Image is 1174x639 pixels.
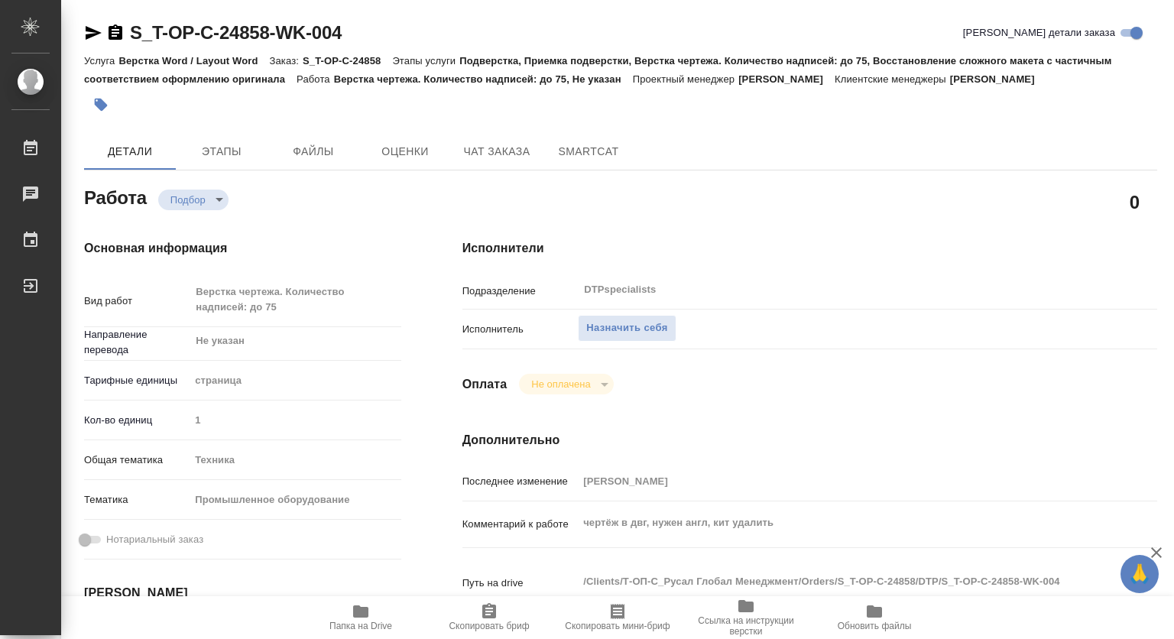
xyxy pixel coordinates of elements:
[277,142,350,161] span: Файлы
[838,621,912,631] span: Обновить файлы
[329,621,392,631] span: Папка на Drive
[368,142,442,161] span: Оценки
[106,24,125,42] button: Скопировать ссылку
[84,584,401,602] h4: [PERSON_NAME]
[1130,189,1140,215] h2: 0
[963,25,1115,41] span: [PERSON_NAME] детали заказа
[392,55,459,66] p: Этапы услуги
[462,322,579,337] p: Исполнитель
[578,510,1099,536] textarea: чертёж в двг, нужен англ, кит удалить
[158,190,229,210] div: Подбор
[519,374,613,394] div: Подбор
[425,596,553,639] button: Скопировать бриф
[84,492,190,508] p: Тематика
[586,319,667,337] span: Назначить себя
[462,517,579,532] p: Комментарий к работе
[462,284,579,299] p: Подразделение
[462,431,1157,449] h4: Дополнительно
[527,378,595,391] button: Не оплачена
[682,596,810,639] button: Ссылка на инструкции верстки
[84,373,190,388] p: Тарифные единицы
[84,239,401,258] h4: Основная информация
[93,142,167,161] span: Детали
[297,596,425,639] button: Папка на Drive
[303,55,392,66] p: S_T-OP-C-24858
[691,615,801,637] span: Ссылка на инструкции верстки
[552,142,625,161] span: SmartCat
[190,409,401,431] input: Пустое поле
[106,532,203,547] span: Нотариальный заказ
[130,22,342,43] a: S_T-OP-C-24858-WK-004
[84,452,190,468] p: Общая тематика
[118,55,269,66] p: Верстка Word / Layout Word
[190,487,401,513] div: Промышленное оборудование
[334,73,633,85] p: Верстка чертежа. Количество надписей: до 75, Не указан
[84,88,118,122] button: Добавить тэг
[84,294,190,309] p: Вид работ
[462,576,579,591] p: Путь на drive
[633,73,738,85] p: Проектный менеджер
[1127,558,1153,590] span: 🙏
[270,55,303,66] p: Заказ:
[84,183,147,210] h2: Работа
[810,596,939,639] button: Обновить файлы
[190,368,401,394] div: страница
[462,474,579,489] p: Последнее изменение
[738,73,835,85] p: [PERSON_NAME]
[185,142,258,161] span: Этапы
[297,73,334,85] p: Работа
[950,73,1046,85] p: [PERSON_NAME]
[166,193,210,206] button: Подбор
[835,73,950,85] p: Клиентские менеджеры
[84,55,1111,85] p: Подверстка, Приемка подверстки, Верстка чертежа. Количество надписей: до 75, Восстановление сложн...
[449,621,529,631] span: Скопировать бриф
[578,569,1099,595] textarea: /Clients/Т-ОП-С_Русал Глобал Менеджмент/Orders/S_T-OP-C-24858/DTP/S_T-OP-C-24858-WK-004
[190,447,401,473] div: Техника
[578,315,676,342] button: Назначить себя
[553,596,682,639] button: Скопировать мини-бриф
[84,327,190,358] p: Направление перевода
[84,24,102,42] button: Скопировать ссылку для ЯМессенджера
[565,621,670,631] span: Скопировать мини-бриф
[84,413,190,428] p: Кол-во единиц
[578,470,1099,492] input: Пустое поле
[1120,555,1159,593] button: 🙏
[462,375,508,394] h4: Оплата
[84,55,118,66] p: Услуга
[460,142,533,161] span: Чат заказа
[462,239,1157,258] h4: Исполнители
